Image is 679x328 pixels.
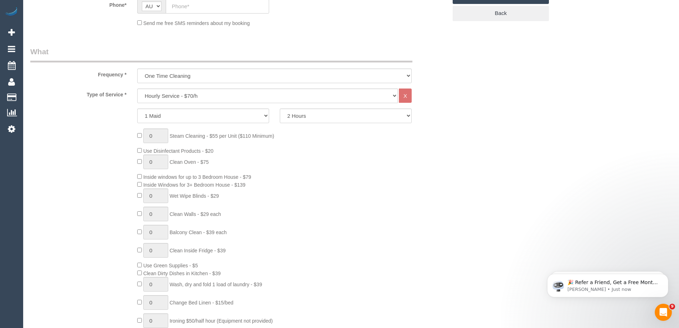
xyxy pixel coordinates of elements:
span: Balcony Clean - $39 each [170,229,227,235]
span: Use Green Supplies - $5 [143,263,198,268]
iframe: Intercom live chat [655,304,672,321]
span: Inside Windows for 3+ Bedroom House - $139 [143,182,246,188]
span: Wet Wipe Blinds - $29 [170,193,219,199]
span: 9 [669,304,675,309]
span: Ironing $50/half hour (Equipment not provided) [170,318,273,324]
span: Inside windows for up to 3 Bedroom House - $79 [143,174,251,180]
span: Wash, dry and fold 1 load of laundry - $39 [170,282,262,287]
span: Use Disinfectant Products - $20 [143,148,214,154]
span: Clean Walls - $29 each [170,211,221,217]
span: Clean Inside Fridge - $39 [170,248,226,253]
span: Send me free SMS reminders about my booking [143,20,250,26]
span: Steam Cleaning - $55 per Unit ($110 Minimum) [170,133,274,139]
span: Change Bed Linen - $15/bed [170,300,233,306]
label: Type of Service * [25,89,132,98]
img: Automaid Logo [4,7,19,17]
iframe: Intercom notifications message [536,259,679,309]
span: Clean Oven - $75 [170,159,209,165]
span: Clean Dirty Dishes in Kitchen - $39 [143,271,221,276]
legend: What [30,46,412,62]
a: Back [453,6,549,21]
label: Frequency * [25,69,132,78]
